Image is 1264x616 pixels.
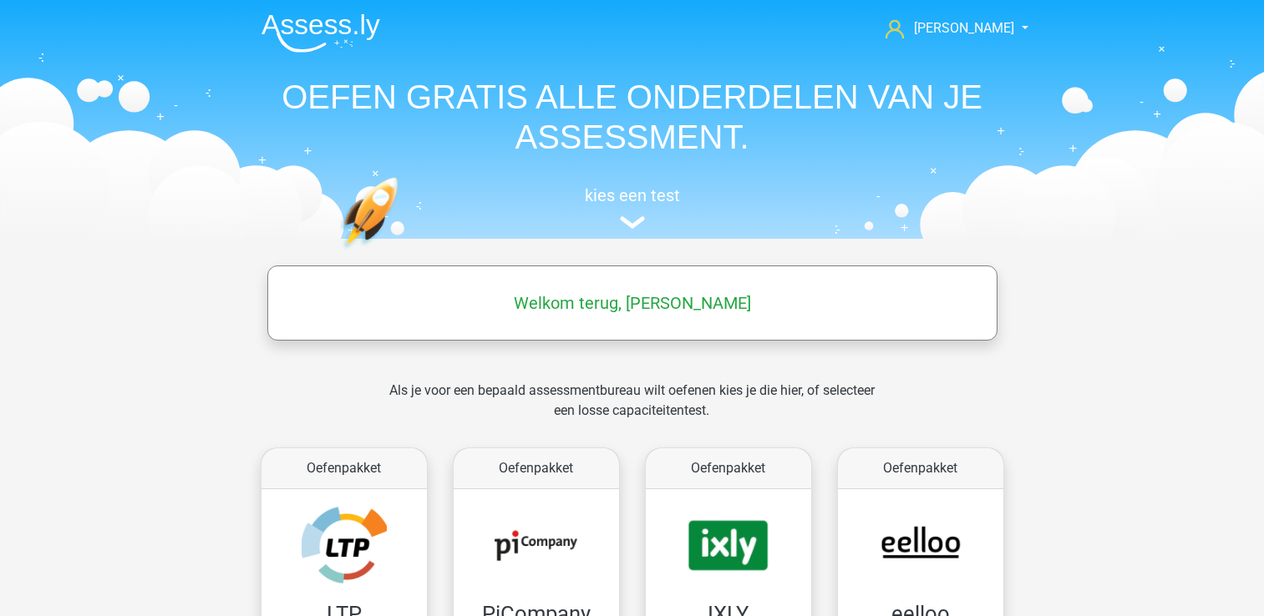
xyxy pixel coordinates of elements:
h1: OEFEN GRATIS ALLE ONDERDELEN VAN JE ASSESSMENT. [248,77,1017,157]
span: [PERSON_NAME] [914,20,1014,36]
a: [PERSON_NAME] [879,18,1016,38]
img: Assessly [261,13,380,53]
img: oefenen [340,177,463,328]
h5: Welkom terug, [PERSON_NAME] [276,293,989,313]
div: Als je voor een bepaald assessmentbureau wilt oefenen kies je die hier, of selecteer een losse ca... [376,381,888,441]
a: kies een test [248,185,1017,230]
h5: kies een test [248,185,1017,205]
img: assessment [620,216,645,229]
